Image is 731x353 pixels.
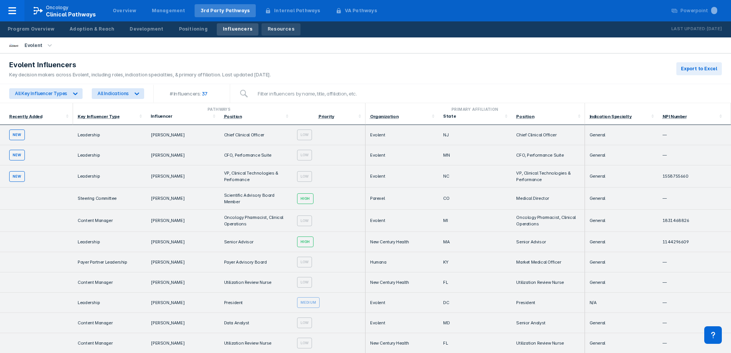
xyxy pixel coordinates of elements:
div: Low [297,215,312,226]
div: Priority [318,114,335,119]
td: Utilization Review Nurse [512,272,585,293]
td: Medical Director [512,188,585,210]
td: — [658,125,731,145]
td: [PERSON_NAME] [146,313,219,333]
span: 37 [201,91,214,97]
p: Last Updated: [671,25,707,33]
td: Senior Advisor [219,232,292,252]
td: [PERSON_NAME] [146,210,219,232]
td: [PERSON_NAME] [146,165,219,188]
td: [PERSON_NAME] [146,272,219,293]
td: Evolent [365,165,439,188]
div: State [443,113,502,119]
td: — [658,293,731,313]
div: Low [297,317,312,328]
td: Senior Advisor [512,232,585,252]
td: NC [439,165,512,188]
td: Evolent [365,145,439,165]
div: VA Pathways [345,7,377,14]
p: [DATE] [707,25,722,33]
div: Low [297,171,312,182]
td: Evolent [365,293,439,313]
td: Payer Partner Leadership [73,252,146,272]
img: new-century-health [9,41,18,50]
div: Position [516,114,534,119]
td: [PERSON_NAME] [146,125,219,145]
td: Market Medical Officer [512,252,585,272]
td: Oncology Pharmacist, Clinical Operations [219,210,292,232]
div: Program Overview [8,26,54,32]
td: General [585,145,658,165]
td: — [658,145,731,165]
div: Primary Affiliation [369,106,582,112]
td: General [585,165,658,188]
div: Internal Pathways [274,7,320,14]
td: Leadership [73,165,146,188]
td: NJ [439,125,512,145]
td: CO [439,188,512,210]
a: Influencers [217,23,258,36]
a: Overview [107,4,143,17]
td: MD [439,313,512,333]
div: Pathways [76,106,362,112]
td: [PERSON_NAME] [146,188,219,210]
td: Leadership [73,145,146,165]
div: High [297,236,314,247]
td: General [585,252,658,272]
div: Management [152,7,185,14]
td: CFO, Performance Suite [512,145,585,165]
div: Resources [268,26,294,32]
td: Chief Clinical Officer [512,125,585,145]
span: Evolent Influencers [9,60,76,70]
td: 1558755660 [658,165,731,188]
div: Low [297,338,312,348]
div: NPI Number [663,114,687,119]
td: General [585,313,658,333]
div: Key decision makers across Evolent, including roles, indication specialties, & primary affiliatio... [9,71,271,78]
td: Parexel [365,188,439,210]
div: Influencer [151,113,210,119]
a: Management [146,4,192,17]
div: Contact Support [704,326,722,344]
td: [PERSON_NAME] [146,232,219,252]
p: Oncology [46,4,69,11]
div: Development [130,26,163,32]
div: Position [224,114,242,119]
div: new [9,171,25,182]
td: New Century Health [365,272,439,293]
td: Payer Advisory Board [219,252,292,272]
td: — [658,188,731,210]
div: Indication Specialty [590,114,632,119]
a: Program Overview [2,23,60,36]
td: DC [439,293,512,313]
td: General [585,188,658,210]
div: Overview [113,7,136,14]
td: Leadership [73,232,146,252]
td: 1144296609 [658,232,731,252]
div: new [9,130,25,140]
div: All Indications [97,91,129,96]
div: Evolent [21,40,45,51]
td: General [585,210,658,232]
td: Senior Analyst [512,313,585,333]
td: Scientific Advisory Board Member [219,188,292,210]
div: Low [297,130,312,140]
td: Steering Committee [73,188,146,210]
td: Humana [365,252,439,272]
div: Positioning [179,26,208,32]
td: Evolent [365,210,439,232]
a: Adoption & Reach [63,23,120,36]
td: — [658,252,731,272]
td: N/A [585,293,658,313]
td: — [658,313,731,333]
td: Leadership [73,125,146,145]
a: Development [123,23,169,36]
a: Resources [262,23,301,36]
div: Low [297,150,312,160]
a: Positioning [173,23,214,36]
div: Low [297,277,312,288]
div: Key Influencer Type [78,114,119,119]
td: KY [439,252,512,272]
span: Export to Excel [681,65,717,72]
td: President [219,293,292,313]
